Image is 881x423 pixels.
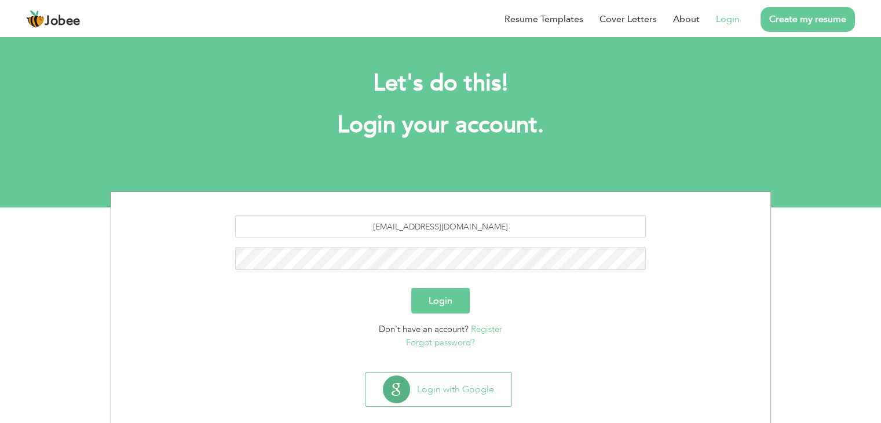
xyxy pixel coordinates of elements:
a: Resume Templates [505,12,583,26]
input: Email [235,215,646,238]
img: jobee.io [26,10,45,28]
a: About [673,12,700,26]
button: Login [411,288,470,313]
span: Jobee [45,15,81,28]
a: Login [716,12,740,26]
a: Cover Letters [599,12,657,26]
h1: Login your account. [128,110,754,140]
a: Jobee [26,10,81,28]
a: Forgot password? [406,337,475,348]
a: Register [471,323,502,335]
h2: Let's do this! [128,68,754,99]
button: Login with Google [365,373,511,406]
span: Don't have an account? [379,323,469,335]
a: Create my resume [761,7,855,32]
